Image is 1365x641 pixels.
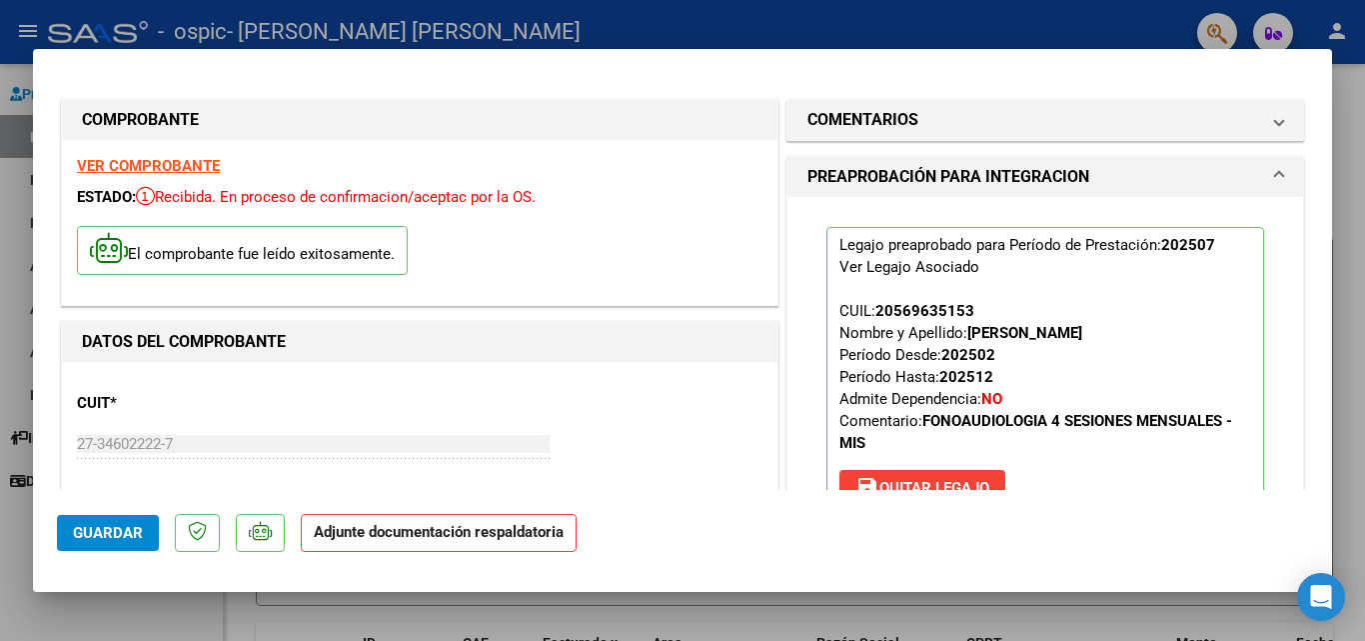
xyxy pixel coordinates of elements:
[855,479,989,497] span: Quitar Legajo
[787,100,1303,140] mat-expansion-panel-header: COMENTARIOS
[981,390,1002,408] strong: NO
[82,110,199,129] strong: COMPROBANTE
[807,108,918,132] h1: COMENTARIOS
[941,346,995,364] strong: 202502
[839,256,979,278] div: Ver Legajo Asociado
[314,523,564,541] strong: Adjunte documentación respaldatoria
[787,157,1303,197] mat-expansion-panel-header: PREAPROBACIÓN PARA INTEGRACION
[77,188,136,206] span: ESTADO:
[939,368,993,386] strong: 202512
[875,300,974,322] div: 20569635153
[967,324,1082,342] strong: [PERSON_NAME]
[1297,573,1345,621] div: Open Intercom Messenger
[57,515,159,551] button: Guardar
[839,470,1005,506] button: Quitar Legajo
[1161,236,1215,254] strong: 202507
[77,226,408,275] p: El comprobante fue leído exitosamente.
[77,392,283,415] p: CUIT
[73,524,143,542] span: Guardar
[807,165,1089,189] h1: PREAPROBACIÓN PARA INTEGRACION
[82,332,286,351] strong: DATOS DEL COMPROBANTE
[826,227,1264,515] p: Legajo preaprobado para Período de Prestación:
[839,412,1232,452] span: Comentario:
[77,157,220,175] a: VER COMPROBANTE
[787,197,1303,561] div: PREAPROBACIÓN PARA INTEGRACION
[839,302,1232,452] span: CUIL: Nombre y Apellido: Período Desde: Período Hasta: Admite Dependencia:
[839,412,1232,452] strong: FONOAUDIOLOGIA 4 SESIONES MENSUALES - MIS
[855,475,879,499] mat-icon: save
[136,188,536,206] span: Recibida. En proceso de confirmacion/aceptac por la OS.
